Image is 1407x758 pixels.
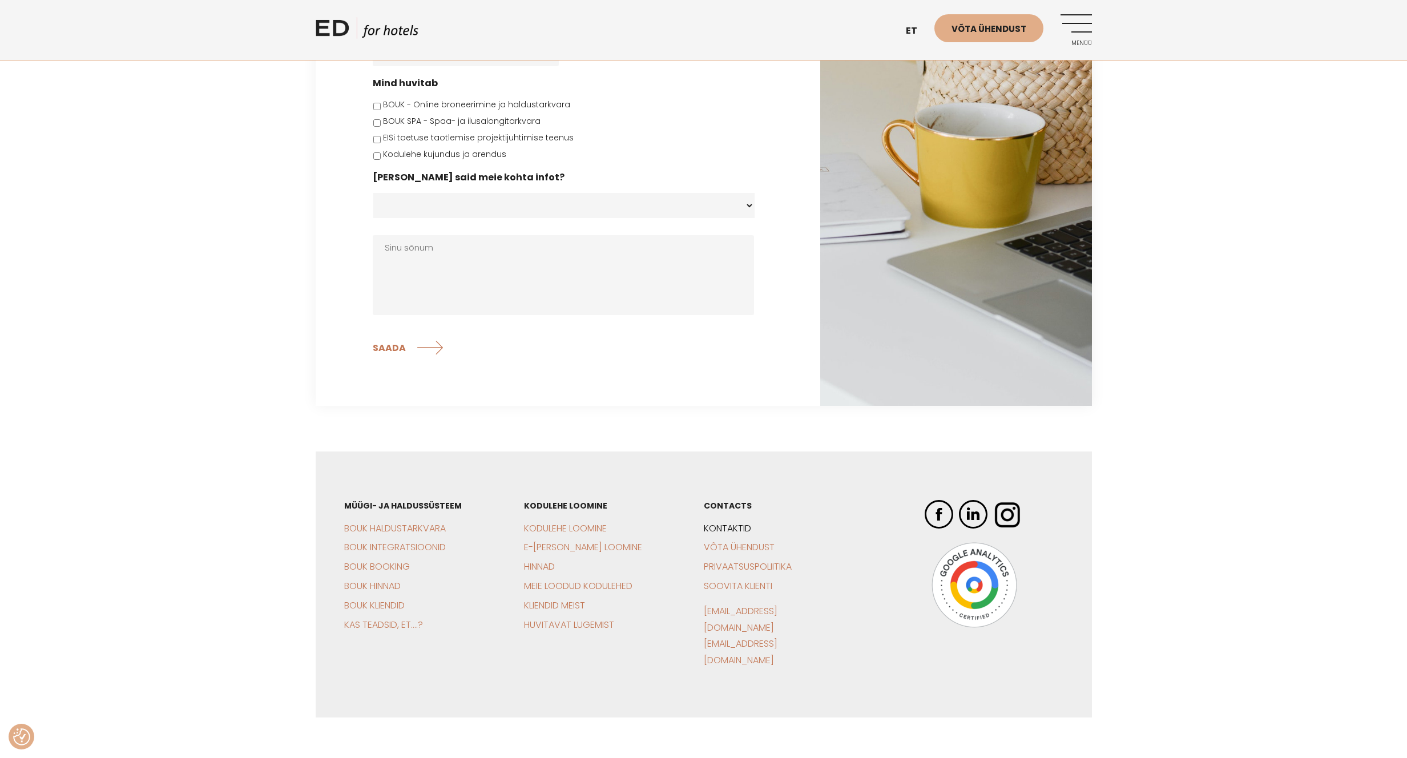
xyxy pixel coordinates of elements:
[704,560,792,573] a: Privaatsuspoliitika
[959,500,987,529] img: ED Hotels LinkedIn
[524,599,585,612] a: Kliendid meist
[383,99,570,111] label: BOUK - Online broneerimine ja haldustarkvara
[704,604,777,634] a: [EMAIL_ADDRESS][DOMAIN_NAME]
[383,148,506,160] label: Kodulehe kujundus ja arendus
[344,522,446,535] a: BOUK Haldustarkvara
[524,618,614,631] a: Huvitavat lugemist
[383,115,541,127] label: BOUK SPA - Spaa- ja ilusalongitarkvara
[704,522,751,535] a: Kontaktid
[524,522,607,535] a: Kodulehe loomine
[925,500,953,529] img: ED Hotels Facebook
[344,599,405,612] a: BOUK Kliendid
[524,560,555,573] a: Hinnad
[344,560,410,573] a: BOUK Booking
[524,579,632,592] a: Meie loodud kodulehed
[373,333,446,362] input: SAADA
[344,618,423,631] a: Kas teadsid, et….?
[373,172,565,184] label: [PERSON_NAME] said meie kohta infot?
[934,14,1043,42] a: Võta ühendust
[993,500,1022,529] img: ED Hotels Instagram
[704,637,777,667] a: [EMAIL_ADDRESS][DOMAIN_NAME]
[383,132,574,144] label: EISi toetuse taotlemise projektijuhtimise teenus
[13,728,30,745] button: Nõusolekueelistused
[524,541,642,554] a: E-[PERSON_NAME] loomine
[704,500,844,512] h3: CONTACTS
[704,579,772,592] a: Soovita klienti
[524,500,664,512] h3: Kodulehe loomine
[1061,14,1092,46] a: Menüü
[1061,40,1092,47] span: Menüü
[932,542,1017,628] img: Google Analytics Badge
[316,17,418,46] a: ED HOTELS
[900,17,934,45] a: et
[344,579,401,592] a: BOUK Hinnad
[704,541,775,554] a: Võta ühendust
[344,541,446,554] a: BOUK Integratsioonid
[373,78,438,90] label: Mind huvitab
[344,500,484,512] h3: Müügi- ja haldussüsteem
[13,728,30,745] img: Revisit consent button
